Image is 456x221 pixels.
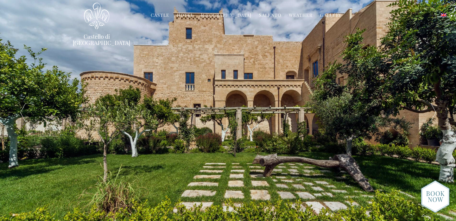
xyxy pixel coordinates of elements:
[289,12,313,19] a: Weather
[441,13,446,17] img: English
[151,12,169,19] a: Castle
[320,12,341,19] a: Gallery
[201,12,251,19] a: [GEOGRAPHIC_DATA]
[73,33,120,46] a: Castello di [GEOGRAPHIC_DATA]
[421,180,450,213] img: new-booknow.png
[177,12,193,19] a: Hotel
[259,12,281,19] a: Salento
[84,3,109,29] img: Castello di Ugento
